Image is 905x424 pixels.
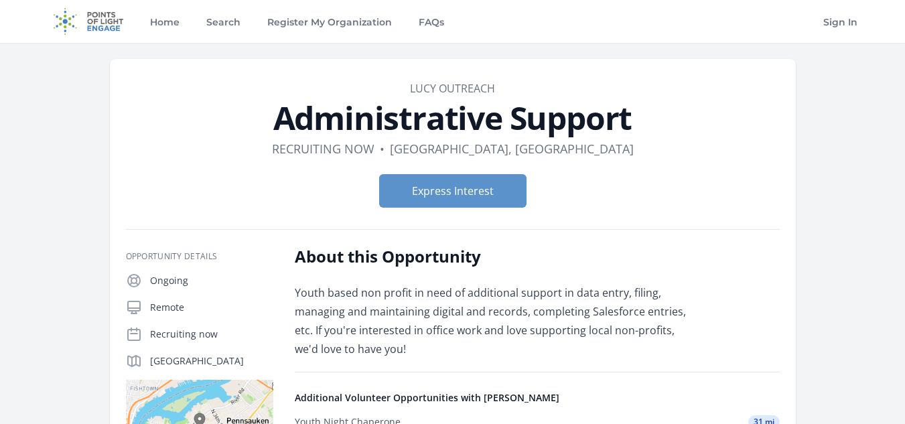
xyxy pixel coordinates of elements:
p: Ongoing [150,274,273,287]
a: LUCY Outreach [410,81,495,96]
dd: [GEOGRAPHIC_DATA], [GEOGRAPHIC_DATA] [390,139,634,158]
h3: Opportunity Details [126,251,273,262]
h1: Administrative Support [126,102,780,134]
div: • [380,139,385,158]
p: Remote [150,301,273,314]
p: Youth based non profit in need of additional support in data entry, filing, managing and maintain... [295,283,687,358]
p: Recruiting now [150,328,273,341]
button: Express Interest [379,174,527,208]
h4: Additional Volunteer Opportunities with [PERSON_NAME] [295,391,780,405]
dd: Recruiting now [272,139,374,158]
h2: About this Opportunity [295,246,687,267]
p: [GEOGRAPHIC_DATA] [150,354,273,368]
